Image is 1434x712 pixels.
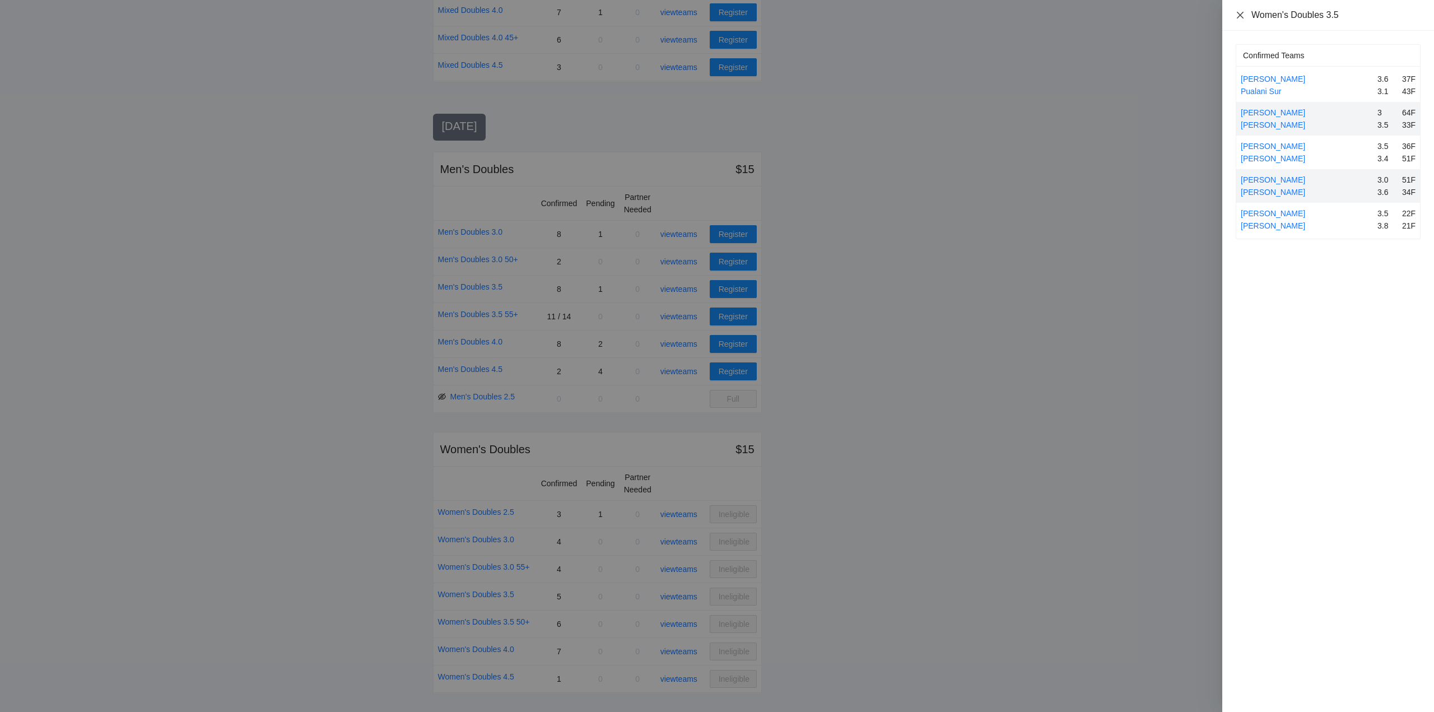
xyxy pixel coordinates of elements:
div: 3.8 [1377,220,1394,232]
a: [PERSON_NAME] [1241,142,1305,151]
div: 34F [1399,186,1416,198]
a: [PERSON_NAME] [1241,175,1305,184]
div: 43F [1399,85,1416,97]
a: [PERSON_NAME] [1241,120,1305,129]
span: close [1236,11,1245,20]
div: 3.0 [1377,174,1394,186]
div: 3.5 [1377,119,1394,131]
div: 3.5 [1377,140,1394,152]
div: 3 [1377,106,1394,119]
div: Women's Doubles 3.5 [1251,9,1421,21]
div: 3.1 [1377,85,1394,97]
div: 37F [1399,73,1416,85]
div: 3.4 [1377,152,1394,165]
div: 3.5 [1377,207,1394,220]
div: 64F [1399,106,1416,119]
a: Pualani Sur [1241,87,1281,96]
div: 51F [1399,152,1416,165]
div: 51F [1399,174,1416,186]
a: [PERSON_NAME] [1241,154,1305,163]
a: [PERSON_NAME] [1241,75,1305,83]
div: 36F [1399,140,1416,152]
a: [PERSON_NAME] [1241,209,1305,218]
a: [PERSON_NAME] [1241,108,1305,117]
a: [PERSON_NAME] [1241,188,1305,197]
div: Confirmed Teams [1243,45,1413,66]
div: 3.6 [1377,73,1394,85]
div: 3.6 [1377,186,1394,198]
a: [PERSON_NAME] [1241,221,1305,230]
button: Close [1236,11,1245,20]
div: 21F [1399,220,1416,232]
div: 33F [1399,119,1416,131]
div: 22F [1399,207,1416,220]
